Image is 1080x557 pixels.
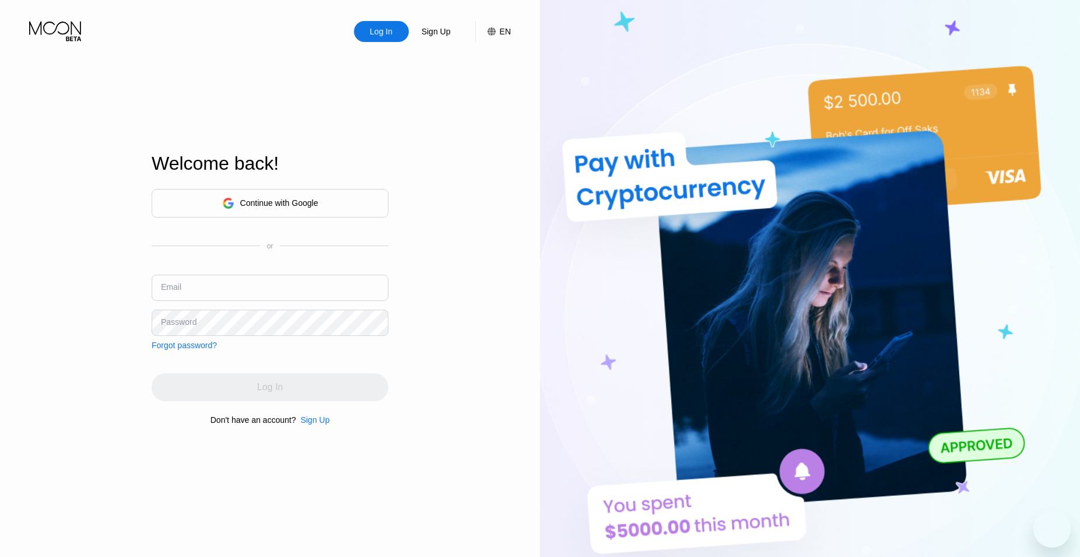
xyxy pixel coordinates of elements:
div: Sign Up [409,21,464,42]
div: Don't have an account? [211,415,296,425]
div: Forgot password? [152,341,217,350]
iframe: Button to launch messaging window [1033,510,1071,548]
div: EN [500,27,511,36]
div: Email [161,282,181,292]
div: Sign Up [300,415,329,425]
div: Sign Up [296,415,329,425]
div: Log In [354,21,409,42]
div: Log In [369,26,394,37]
div: Password [161,317,197,327]
div: EN [475,21,511,42]
div: Continue with Google [152,189,388,218]
div: or [267,242,273,250]
div: Continue with Google [240,198,318,208]
div: Sign Up [420,26,452,37]
div: Welcome back! [152,153,388,174]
